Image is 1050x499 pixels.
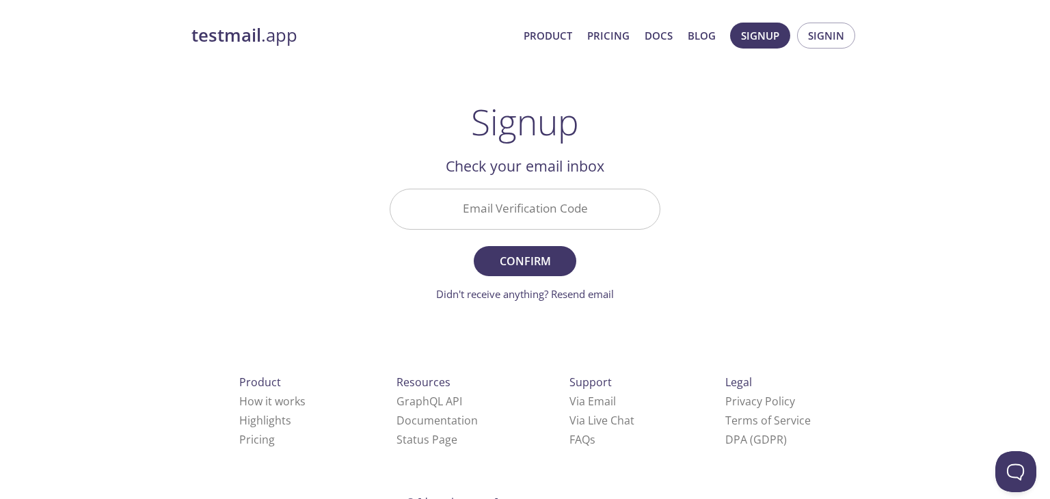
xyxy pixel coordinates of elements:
a: Terms of Service [725,413,811,428]
a: Via Live Chat [569,413,634,428]
a: testmail.app [191,24,513,47]
strong: testmail [191,23,261,47]
a: Blog [688,27,716,44]
a: Docs [645,27,673,44]
a: Status Page [396,432,457,447]
a: DPA (GDPR) [725,432,787,447]
span: Signup [741,27,779,44]
span: Resources [396,375,450,390]
a: GraphQL API [396,394,462,409]
span: s [590,432,595,447]
button: Confirm [474,246,576,276]
span: Support [569,375,612,390]
h1: Signup [471,101,579,142]
span: Legal [725,375,752,390]
a: How it works [239,394,306,409]
button: Signup [730,23,790,49]
a: Via Email [569,394,616,409]
a: Pricing [587,27,630,44]
a: Pricing [239,432,275,447]
a: FAQ [569,432,595,447]
button: Signin [797,23,855,49]
span: Product [239,375,281,390]
iframe: Help Scout Beacon - Open [995,451,1036,492]
a: Privacy Policy [725,394,795,409]
span: Signin [808,27,844,44]
a: Didn't receive anything? Resend email [436,287,614,301]
a: Product [524,27,572,44]
span: Confirm [489,252,561,271]
a: Highlights [239,413,291,428]
h2: Check your email inbox [390,154,660,178]
a: Documentation [396,413,478,428]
